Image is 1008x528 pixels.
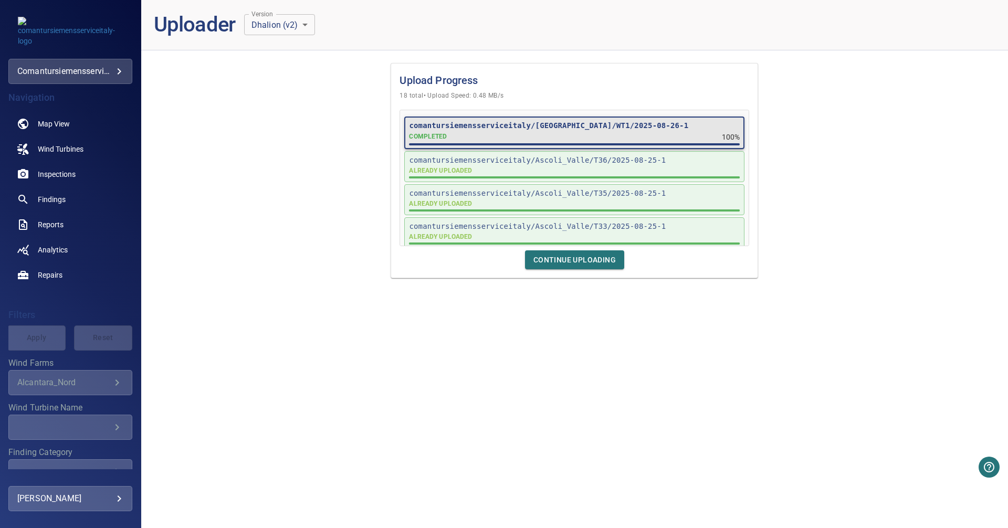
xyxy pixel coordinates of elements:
[8,310,132,320] h4: Filters
[8,415,132,440] div: Wind Turbine Name
[8,59,132,84] div: comantursiemensserviceitaly
[8,92,132,103] h4: Navigation
[409,166,472,175] p: ALREADY UPLOADED
[8,162,132,187] a: inspections noActive
[409,132,447,141] div: All files for this inspection have been successfully uploaded.
[38,119,70,129] span: Map View
[409,233,472,241] div: This inspection has been checked and all files were previously uploaded.
[409,155,740,165] p: comantursiemensserviceitaly/Ascoli_Valle/T36/2025-08-25-1
[409,199,472,208] div: This inspection has been checked and all files were previously uploaded.
[18,17,123,46] img: comantursiemensserviceitaly-logo
[38,245,68,255] span: Analytics
[38,219,64,230] span: Reports
[154,13,236,37] h1: Uploader
[38,144,83,154] span: Wind Turbines
[8,136,132,162] a: windturbines noActive
[409,132,447,141] p: COMPLETED
[8,212,132,237] a: reports noActive
[409,233,472,241] p: ALREADY UPLOADED
[17,377,111,387] div: Alcantara_Nord
[8,459,132,484] div: Finding Category
[8,359,132,367] label: Wind Farms
[8,111,132,136] a: map noActive
[38,169,76,179] span: Inspections
[409,166,472,175] div: This inspection has been checked and all files were previously uploaded.
[409,199,472,208] p: ALREADY UPLOADED
[409,221,740,231] p: comantursiemensserviceitaly/Ascoli_Valle/T33/2025-08-25-1
[409,188,740,198] p: comantursiemensserviceitaly/Ascoli_Valle/T35/2025-08-25-1
[17,63,123,80] div: comantursiemensserviceitaly
[400,72,749,89] h1: Upload Progress
[38,194,66,205] span: Findings
[722,132,740,142] p: 100%
[400,91,749,101] span: 18 total • Upload Speed: 0.48 MB/s
[8,404,132,412] label: Wind Turbine Name
[8,370,132,395] div: Wind Farms
[8,448,132,457] label: Finding Category
[8,237,132,262] a: analytics noActive
[17,490,123,507] div: [PERSON_NAME]
[8,262,132,288] a: repairs noActive
[525,250,624,270] button: Continue Uploading
[409,120,740,131] p: comantursiemensserviceitaly/[GEOGRAPHIC_DATA]/WT1/2025-08-26-1
[533,254,616,267] span: Continue Uploading
[38,270,62,280] span: Repairs
[8,187,132,212] a: findings noActive
[244,14,315,35] div: Dhalion (v2)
